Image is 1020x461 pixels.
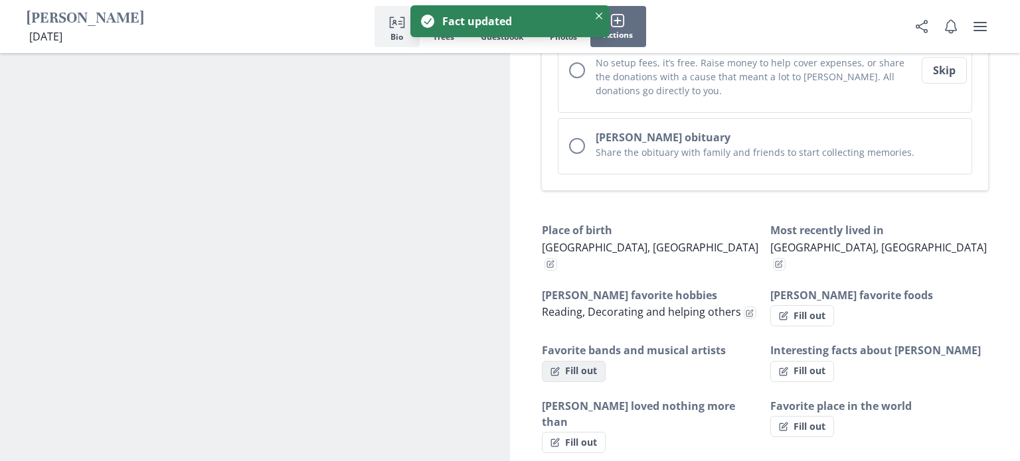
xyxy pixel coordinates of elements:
[596,145,961,159] p: Share the obituary with family and friends to start collecting memories.
[770,287,988,303] h3: [PERSON_NAME] favorite foods
[550,33,577,42] span: Photos
[481,33,523,42] span: Guestbook
[558,29,972,113] button: Create a free fundraiserNo setup fees, it’s free. Raise money to help cover expenses, or share th...
[744,306,756,319] button: Edit fact
[569,138,585,154] div: Unchecked circle
[542,304,741,319] span: Reading, Decorating and helping others
[770,222,988,238] h3: Most recently lived in
[596,56,918,98] p: No setup fees, it’s free. Raise money to help cover expenses, or share the donations with a cause...
[770,240,987,255] span: [GEOGRAPHIC_DATA], [GEOGRAPHIC_DATA]
[542,342,760,358] h3: Favorite bands and musical artists
[590,6,646,47] button: Actions
[908,13,935,40] button: Share Obituary
[433,33,454,42] span: Trees
[591,8,607,24] button: Close
[773,258,786,271] button: Edit fact
[390,33,403,42] span: Bio
[770,398,988,414] h3: Favorite place in the world
[922,57,967,84] button: Skip
[770,305,834,326] button: Fill out
[938,13,964,40] button: Notifications
[542,222,760,238] h3: Place of birth
[545,258,557,271] button: Edit fact
[542,398,760,430] h3: [PERSON_NAME] loved nothing more than
[29,29,62,44] span: [DATE]
[770,416,834,437] button: Fill out
[375,6,420,47] button: Bio
[542,432,606,453] button: Fill out
[569,62,585,78] div: Unchecked circle
[542,287,760,303] h3: [PERSON_NAME] favorite hobbies
[542,240,758,255] span: [GEOGRAPHIC_DATA], [GEOGRAPHIC_DATA]
[542,361,606,382] button: Fill out
[596,129,961,145] h2: [PERSON_NAME] obituary
[558,118,972,174] button: [PERSON_NAME] obituaryShare the obituary with family and friends to start collecting memories.
[770,342,988,358] h3: Interesting facts about [PERSON_NAME]
[967,13,993,40] button: user menu
[604,31,633,40] span: Actions
[27,9,144,29] h1: [PERSON_NAME]
[442,13,583,29] div: Fact updated
[770,361,834,382] button: Fill out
